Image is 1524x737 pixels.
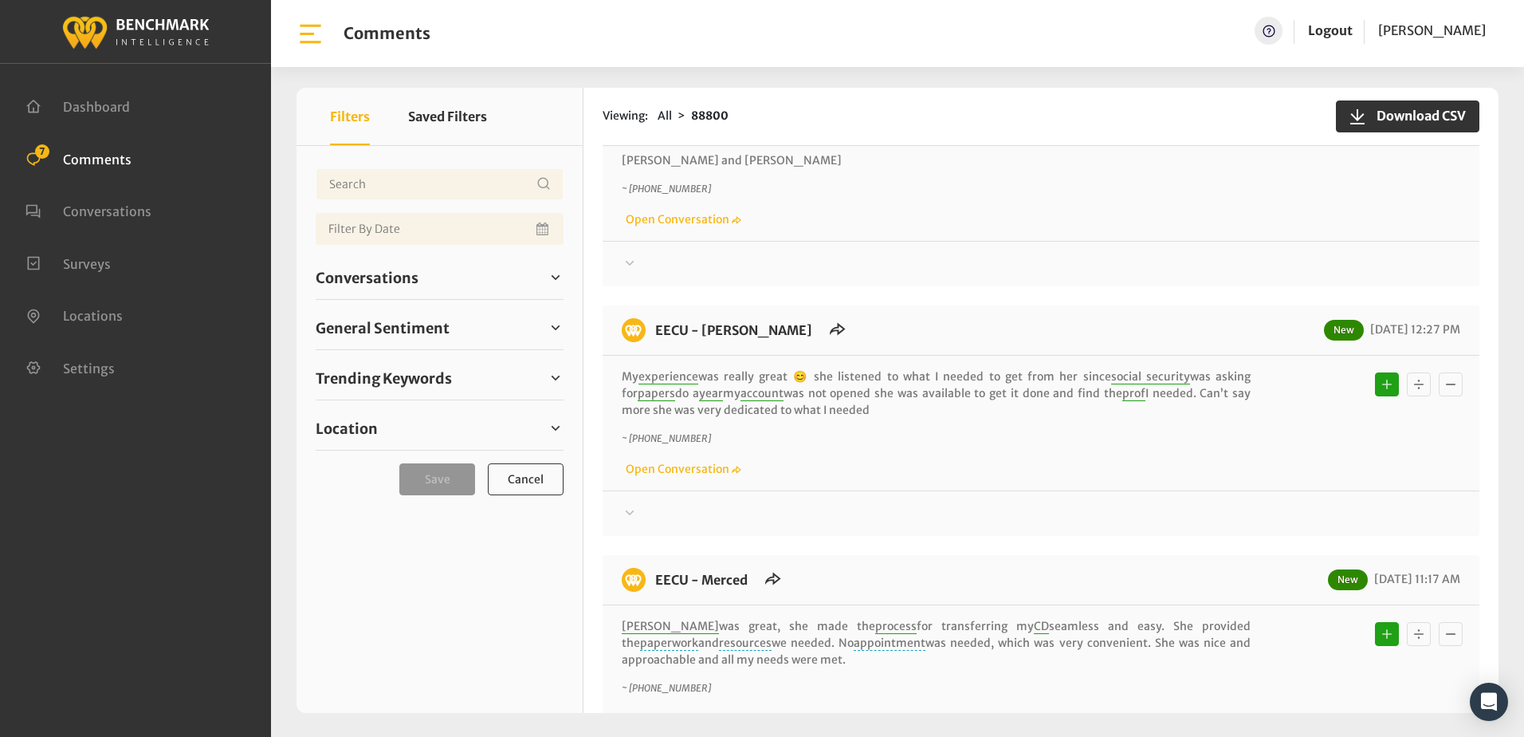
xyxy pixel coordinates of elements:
span: Locations [63,308,123,324]
a: Location [316,416,564,440]
a: Logout [1308,22,1353,38]
span: experience [638,369,698,384]
i: ~ [PHONE_NUMBER] [622,432,711,444]
span: [PERSON_NAME] [622,619,719,634]
button: Open Calendar [533,213,554,245]
span: resources [719,636,772,651]
a: [PERSON_NAME] [1378,17,1486,45]
span: social security [1111,369,1190,384]
div: Basic example [1371,368,1467,400]
h1: Comments [344,24,430,43]
span: Surveys [63,255,111,271]
i: ~ [PHONE_NUMBER] [622,682,711,694]
span: Conversations [316,267,418,289]
img: benchmark [622,318,646,342]
span: Comments [63,151,132,167]
a: Conversations [26,202,151,218]
a: Open Conversation [622,462,741,476]
span: Viewing: [603,108,648,124]
span: [PERSON_NAME] [1378,22,1486,38]
input: Username [316,168,564,200]
img: bar [297,20,324,48]
input: Date range input field [316,213,564,245]
span: year [699,386,723,401]
a: Surveys [26,254,111,270]
span: papers [638,386,675,401]
span: All [658,108,672,123]
a: Logout [1308,17,1353,45]
strong: 88800 [691,108,729,123]
a: Locations [26,306,123,322]
img: benchmark [61,12,210,51]
p: was great, she made the for transferring my seamless and easy. She provided the and we needed. No... [622,618,1251,668]
i: ~ [PHONE_NUMBER] [622,183,711,195]
a: EECU - [PERSON_NAME] [655,322,812,338]
p: My was really great 😊 she listened to what I needed to get from her since was asking for do a my ... [622,368,1251,419]
span: appointment [854,636,925,651]
button: Cancel [488,463,564,495]
span: Dashboard [63,99,130,115]
h6: EECU - Van Ness [646,318,822,342]
button: Download CSV [1336,100,1479,132]
span: New [1324,320,1364,341]
span: account [740,386,784,401]
span: Settings [63,360,115,376]
a: EECU - Merced [655,572,748,588]
button: Saved Filters [408,88,487,145]
span: Conversations [63,203,151,219]
span: General Sentiment [316,317,450,339]
div: Open Intercom Messenger [1470,683,1508,721]
span: [DATE] 12:27 PM [1366,322,1460,337]
span: New [1328,569,1368,590]
a: General Sentiment [316,316,564,340]
h6: EECU - Merced [646,568,757,592]
a: Open Conversation [622,212,741,227]
span: Download CSV [1367,106,1466,125]
a: Dashboard [26,97,130,113]
a: Comments 7 [26,150,132,166]
a: Settings [26,359,115,375]
span: paperwork [640,636,698,651]
span: Trending Keywords [316,368,452,389]
span: 7 [35,144,49,159]
span: Location [316,418,378,439]
span: prof [1122,386,1145,401]
a: Open Conversation [622,711,741,726]
a: Trending Keywords [316,366,564,390]
button: Filters [330,88,370,145]
span: [DATE] 11:17 AM [1370,572,1460,586]
span: CD [1034,619,1049,634]
a: Conversations [316,266,564,290]
img: benchmark [622,568,646,592]
span: process [875,619,917,634]
div: Basic example [1371,618,1467,650]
